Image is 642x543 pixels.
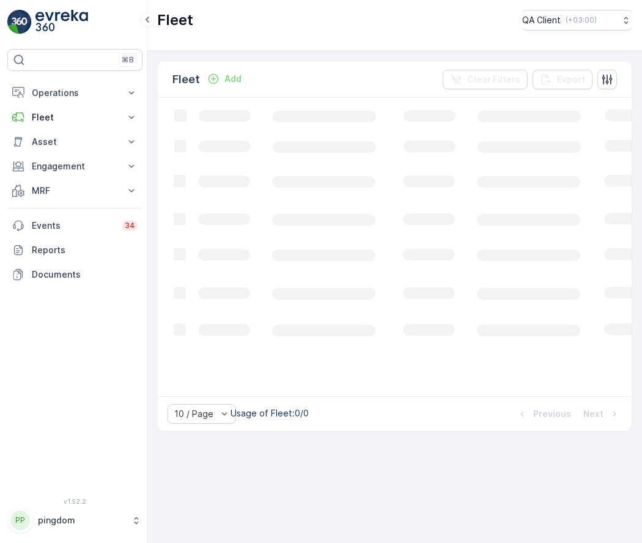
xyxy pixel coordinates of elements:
[566,15,597,25] p: ( +03:00 )
[231,407,309,419] p: Usage of Fleet : 0/0
[10,511,30,530] div: PP
[443,70,528,89] button: Clear Filters
[533,408,571,420] p: Previous
[224,73,242,85] p: Add
[125,221,135,231] p: 34
[32,160,118,172] p: Engagement
[522,14,561,26] p: QA Client
[7,154,142,179] button: Engagement
[32,268,138,281] p: Documents
[32,220,115,232] p: Events
[7,179,142,203] button: MRF
[7,130,142,154] button: Asset
[32,185,118,197] p: MRF
[7,81,142,105] button: Operations
[122,55,134,65] p: ⌘B
[7,10,32,34] img: logo
[202,72,246,86] button: Add
[557,73,585,86] p: Export
[32,136,118,148] p: Asset
[467,73,520,86] p: Clear Filters
[7,105,142,130] button: Fleet
[515,407,572,421] button: Previous
[32,87,118,99] p: Operations
[38,514,125,526] p: pingdom
[157,10,193,30] p: Fleet
[7,238,142,262] a: Reports
[32,111,118,124] p: Fleet
[7,498,142,505] span: v 1.52.2
[35,10,88,34] img: logo_light-DOdMpM7g.png
[583,408,603,420] p: Next
[522,10,632,31] button: QA Client(+03:00)
[172,71,200,88] p: Fleet
[7,262,142,287] a: Documents
[533,70,592,89] button: Export
[32,244,138,256] p: Reports
[582,407,622,421] button: Next
[7,508,142,533] button: PPpingdom
[7,213,142,238] a: Events34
